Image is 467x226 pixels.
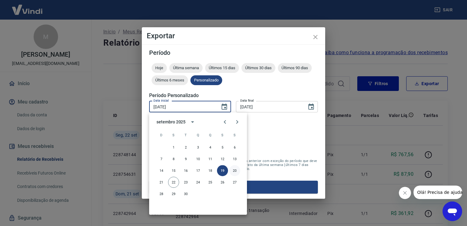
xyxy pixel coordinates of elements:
button: 12 [217,153,228,164]
span: Últimos 6 meses [152,78,188,82]
button: 21 [156,177,167,188]
button: 11 [205,153,216,164]
label: Data inicial [153,98,169,103]
button: 2 [180,142,191,153]
button: 9 [180,153,191,164]
h5: Período Personalizado [149,92,318,99]
div: Últimos 30 dias [241,63,275,73]
input: DD/MM/YYYY [236,101,303,112]
div: Última semana [169,63,203,73]
span: Olá! Precisa de ajuda? [4,4,51,9]
button: Next month [231,116,243,128]
h4: Exportar [147,32,320,40]
span: Últimos 30 dias [241,66,275,70]
button: 27 [229,177,240,188]
button: 16 [180,165,191,176]
button: 14 [156,165,167,176]
div: Últimos 15 dias [205,63,239,73]
input: DD/MM/YYYY [149,101,216,112]
button: 25 [205,177,216,188]
span: sexta-feira [217,129,228,141]
button: 20 [229,165,240,176]
div: Últimos 90 dias [278,63,312,73]
button: 4 [205,142,216,153]
button: 5 [217,142,228,153]
button: 24 [193,177,204,188]
span: domingo [156,129,167,141]
div: Personalizado [190,75,222,85]
button: 19 [217,165,228,176]
button: 30 [180,188,191,199]
button: close [308,30,323,44]
button: 7 [156,153,167,164]
label: Data final [240,98,254,103]
span: segunda-feira [168,129,179,141]
div: setembro 2025 [156,119,186,125]
button: Choose date, selected date is 19 de set de 2025 [305,101,317,113]
button: 8 [168,153,179,164]
span: sábado [229,129,240,141]
button: 6 [229,142,240,153]
span: Últimos 90 dias [278,66,312,70]
span: quinta-feira [205,129,216,141]
span: Personalizado [190,78,222,82]
button: calendar view is open, switch to year view [187,117,198,127]
button: 22 [168,177,179,188]
h5: Período [149,50,318,56]
button: Choose date, selected date is 19 de set de 2025 [218,101,230,113]
button: 18 [205,165,216,176]
span: Últimos 15 dias [205,66,239,70]
div: Hoje [152,63,167,73]
iframe: Botão para abrir a janela de mensagens [443,202,462,221]
span: quarta-feira [193,129,204,141]
button: 3 [193,142,204,153]
span: Hoje [152,66,167,70]
button: 17 [193,165,204,176]
span: terça-feira [180,129,191,141]
button: 28 [156,188,167,199]
button: 26 [217,177,228,188]
button: Previous month [219,116,231,128]
div: Últimos 6 meses [152,75,188,85]
button: 13 [229,153,240,164]
span: Última semana [169,66,203,70]
iframe: Mensagem da empresa [414,186,462,199]
iframe: Fechar mensagem [399,187,411,199]
button: 15 [168,165,179,176]
button: 1 [168,142,179,153]
button: 23 [180,177,191,188]
button: 29 [168,188,179,199]
button: 10 [193,153,204,164]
